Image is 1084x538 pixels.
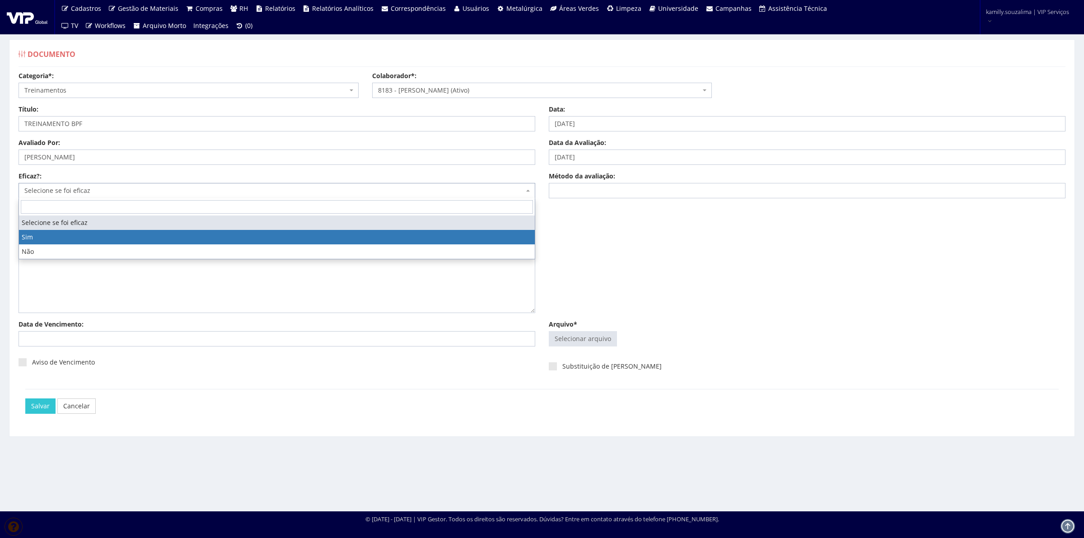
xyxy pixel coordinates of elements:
[312,4,374,13] span: Relatórios Analíticos
[19,358,95,367] label: Aviso de Vencimento
[19,105,38,114] label: Título:
[193,21,229,30] span: Integrações
[549,138,606,147] label: Data da Avaliação:
[190,17,232,34] a: Integrações
[28,49,75,59] span: Documento
[506,4,542,13] span: Metalúrgica
[245,21,252,30] span: (0)
[196,4,223,13] span: Compras
[24,86,347,95] span: Treinamentos
[19,244,535,259] li: Não
[372,71,416,80] label: Colaborador*:
[616,4,641,13] span: Limpeza
[463,4,489,13] span: Usuários
[118,4,178,13] span: Gestão de Materiais
[365,515,719,524] div: © [DATE] - [DATE] | VIP Gestor. Todos os direitos são reservados. Dúvidas? Entre em contato atrav...
[24,186,524,195] span: Selecione se foi eficaz
[549,362,662,371] label: Substituição de [PERSON_NAME]
[19,183,535,198] span: Selecione se foi eficaz
[715,4,752,13] span: Campanhas
[265,4,295,13] span: Relatórios
[549,320,577,329] label: Arquivo*
[986,7,1069,16] span: kamilly.souzalima | VIP Serviços
[19,320,84,329] label: Data de Vencimento:
[549,172,615,181] label: Método da avaliação:
[239,4,248,13] span: RH
[95,21,126,30] span: Workflows
[25,398,56,414] input: Salvar
[82,17,130,34] a: Workflows
[19,71,54,80] label: Categoria*:
[19,83,359,98] span: Treinamentos
[658,4,698,13] span: Universidade
[143,21,186,30] span: Arquivo Morto
[71,4,101,13] span: Cadastros
[372,83,712,98] span: 8183 - VICTOR HUGO DIAS DA SILVA (Ativo)
[71,21,78,30] span: TV
[549,105,565,114] label: Data:
[129,17,190,34] a: Arquivo Morto
[57,17,82,34] a: TV
[57,398,96,414] a: Cancelar
[232,17,257,34] a: (0)
[19,215,535,230] li: Selecione se foi eficaz
[768,4,827,13] span: Assistência Técnica
[19,230,535,244] li: Sim
[391,4,446,13] span: Correspondências
[7,10,47,24] img: logo
[19,138,60,147] label: Avaliado Por:
[378,86,701,95] span: 8183 - VICTOR HUGO DIAS DA SILVA (Ativo)
[19,172,42,181] label: Eficaz?:
[559,4,599,13] span: Áreas Verdes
